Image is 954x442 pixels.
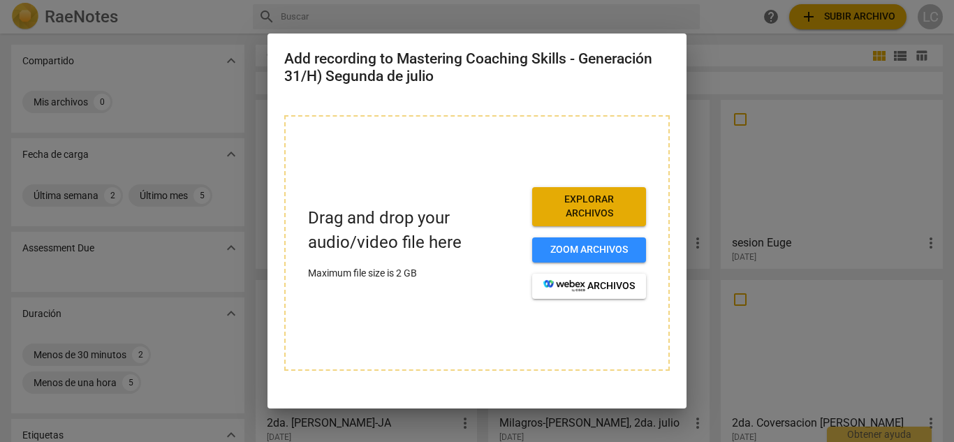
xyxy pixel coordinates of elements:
p: Maximum file size is 2 GB [308,266,521,281]
button: Explorar archivos [532,187,646,226]
h2: Add recording to Mastering Coaching Skills - Generación 31/H) Segunda de julio [284,50,670,84]
span: archivos [543,279,635,293]
span: Zoom archivos [543,243,635,257]
button: archivos [532,274,646,299]
p: Drag and drop your audio/video file here [308,206,521,255]
button: Zoom archivos [532,237,646,263]
span: Explorar archivos [543,193,635,220]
